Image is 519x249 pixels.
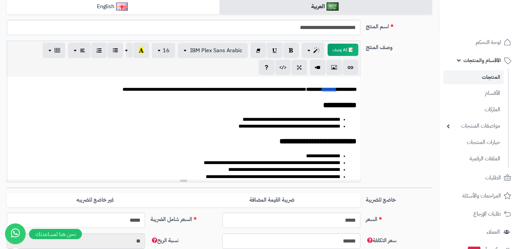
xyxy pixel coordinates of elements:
[190,46,242,55] span: IBM Plex Sans Arabic
[366,236,397,245] span: سعر التكلفة
[363,20,435,31] label: اسم المنتج
[443,102,504,117] a: الماركات
[443,170,515,186] a: الطلبات
[443,119,504,133] a: مواصفات المنتجات
[327,2,338,11] img: العربية
[443,224,515,240] a: العملاء
[487,227,500,237] span: العملاء
[148,213,219,223] label: السعر شامل الضريبة
[443,135,504,150] a: خيارات المنتجات
[443,188,515,204] a: المراجعات والأسئلة
[462,191,501,201] span: المراجعات والأسئلة
[473,209,501,219] span: طلبات الإرجاع
[443,206,515,222] a: طلبات الإرجاع
[163,46,170,55] span: 16
[7,193,184,207] label: غير خاضع للضريبه
[150,236,178,245] span: نسبة الربح
[443,70,504,84] a: المنتجات
[178,43,248,58] button: IBM Plex Sans Arabic
[463,56,501,65] span: الأقسام والمنتجات
[363,41,435,52] label: وصف المنتج
[443,86,504,101] a: الأقسام
[443,151,504,166] a: الملفات الرقمية
[116,2,128,11] img: English
[443,34,515,50] a: لوحة التحكم
[485,173,501,182] span: الطلبات
[328,44,358,56] button: 📝 AI وصف
[476,38,501,47] span: لوحة التحكم
[363,213,435,223] label: السعر
[473,19,513,33] img: logo-2.png
[363,193,435,204] label: خاضع للضريبة
[152,43,175,58] button: 16
[184,193,360,207] label: ضريبة القيمة المضافة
